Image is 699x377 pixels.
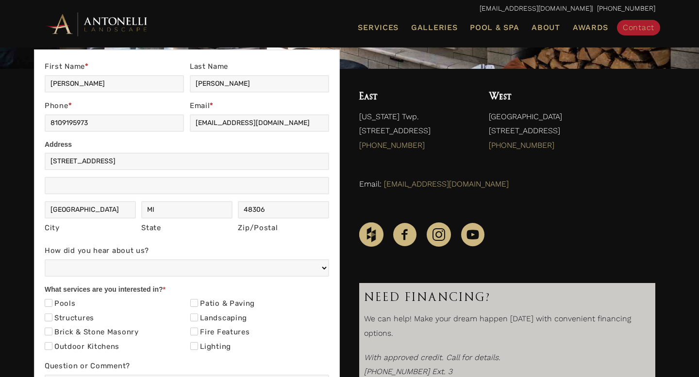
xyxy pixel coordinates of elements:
input: Pools [45,299,52,307]
p: [US_STATE] Twp. [STREET_ADDRESS] [359,110,469,157]
label: Last Name [190,60,329,75]
input: Fire Features [190,328,198,335]
label: Email [190,99,329,114]
input: Landscaping [190,314,198,321]
em: [PHONE_NUMBER] Ext. 3 [364,367,452,376]
a: About [528,21,564,34]
a: Awards [569,21,612,34]
div: City [45,221,136,235]
label: Question or Comment? [45,360,329,375]
span: Galleries [411,23,457,32]
p: [GEOGRAPHIC_DATA] [STREET_ADDRESS] [489,110,655,157]
a: Galleries [407,21,461,34]
div: Address [45,139,329,153]
img: Antonelli Horizontal Logo [44,11,150,37]
p: We can help! Make your dream happen [DATE] with convenient financing options. [364,312,650,345]
label: Outdoor Kitchens [45,342,119,352]
a: Contact [617,20,660,35]
span: About [532,24,560,31]
a: [PHONE_NUMBER] [489,141,554,150]
input: Lighting [190,342,198,350]
h4: East [359,88,469,105]
label: First Name [45,60,184,75]
label: Patio & Paving [190,299,255,309]
i: With approved credit. Call for details. [364,353,500,362]
label: Pools [45,299,76,309]
input: Brick & Stone Masonry [45,328,52,335]
img: Houzz [359,222,383,247]
a: [EMAIL_ADDRESS][DOMAIN_NAME] [480,4,592,12]
span: Services [358,24,399,31]
a: [EMAIL_ADDRESS][DOMAIN_NAME] [384,179,509,188]
div: Zip/Postal [238,221,329,235]
h4: West [489,88,655,105]
div: State [141,221,233,235]
span: Email: [359,179,382,188]
span: Awards [573,23,608,32]
span: Pool & Spa [470,23,519,32]
label: Lighting [190,342,231,352]
input: Structures [45,314,52,321]
label: Brick & Stone Masonry [45,328,139,337]
p: | [PHONE_NUMBER] [44,2,655,15]
label: Phone [45,99,184,114]
a: Services [354,21,402,34]
input: Outdoor Kitchens [45,342,52,350]
h3: Need Financing? [364,288,650,307]
input: Michigan [141,201,233,219]
label: Landscaping [190,314,247,323]
input: Patio & Paving [190,299,198,307]
label: Structures [45,314,94,323]
a: [PHONE_NUMBER] [359,141,425,150]
label: Fire Features [190,328,250,337]
label: How did you hear about us? [45,244,329,259]
div: What services are you interested in? [45,283,329,298]
a: Pool & Spa [466,21,523,34]
span: Contact [623,23,654,32]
